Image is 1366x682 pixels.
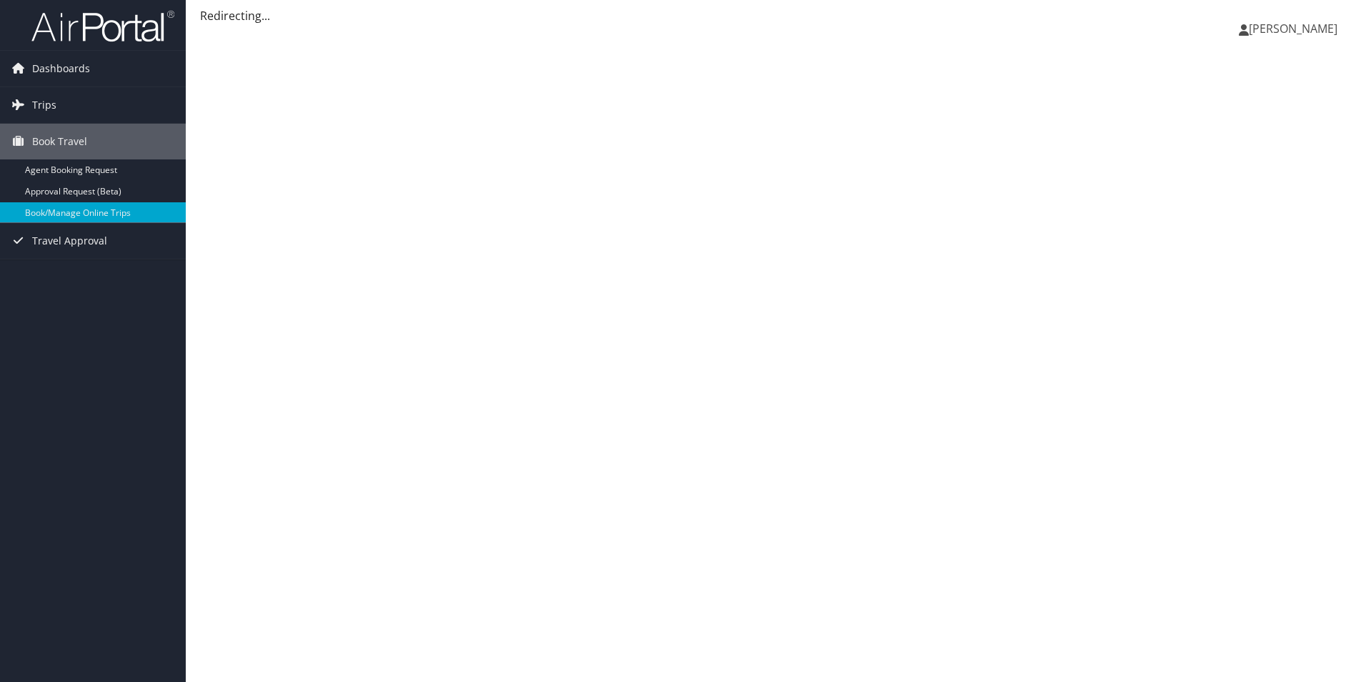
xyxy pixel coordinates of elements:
[32,51,90,87] span: Dashboards
[200,7,1352,24] div: Redirecting...
[32,87,56,123] span: Trips
[1239,7,1352,50] a: [PERSON_NAME]
[31,9,174,43] img: airportal-logo.png
[32,124,87,159] span: Book Travel
[32,223,107,259] span: Travel Approval
[1249,21,1337,36] span: [PERSON_NAME]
